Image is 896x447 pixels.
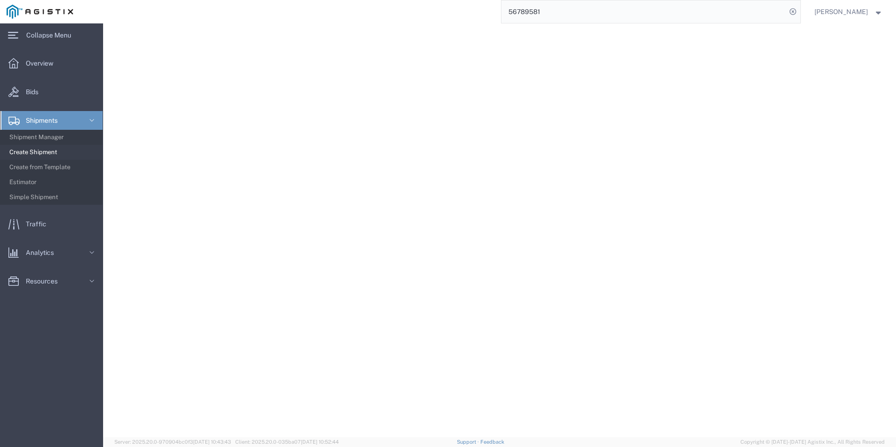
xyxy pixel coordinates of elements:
[9,173,96,192] span: Estimator
[0,111,103,130] a: Shipments
[26,215,53,233] span: Traffic
[814,6,883,17] button: [PERSON_NAME]
[26,54,60,73] span: Overview
[26,272,64,291] span: Resources
[0,215,103,233] a: Traffic
[7,5,73,19] img: logo
[0,82,103,101] a: Bids
[0,272,103,291] a: Resources
[26,111,64,130] span: Shipments
[501,0,786,23] input: Search for shipment number, reference number
[0,243,103,262] a: Analytics
[114,439,231,445] span: Server: 2025.20.0-970904bc0f3
[26,26,78,45] span: Collapse Menu
[0,54,103,73] a: Overview
[235,439,339,445] span: Client: 2025.20.0-035ba07
[740,438,885,446] span: Copyright © [DATE]-[DATE] Agistix Inc., All Rights Reserved
[9,158,96,177] span: Create from Template
[26,243,60,262] span: Analytics
[103,23,896,437] iframe: FS Legacy Container
[9,188,96,207] span: Simple Shipment
[457,439,480,445] a: Support
[814,7,868,17] span: Mitchell Mattocks
[9,128,96,147] span: Shipment Manager
[26,82,45,101] span: Bids
[301,439,339,445] span: [DATE] 10:52:44
[9,143,96,162] span: Create Shipment
[193,439,231,445] span: [DATE] 10:43:43
[480,439,504,445] a: Feedback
